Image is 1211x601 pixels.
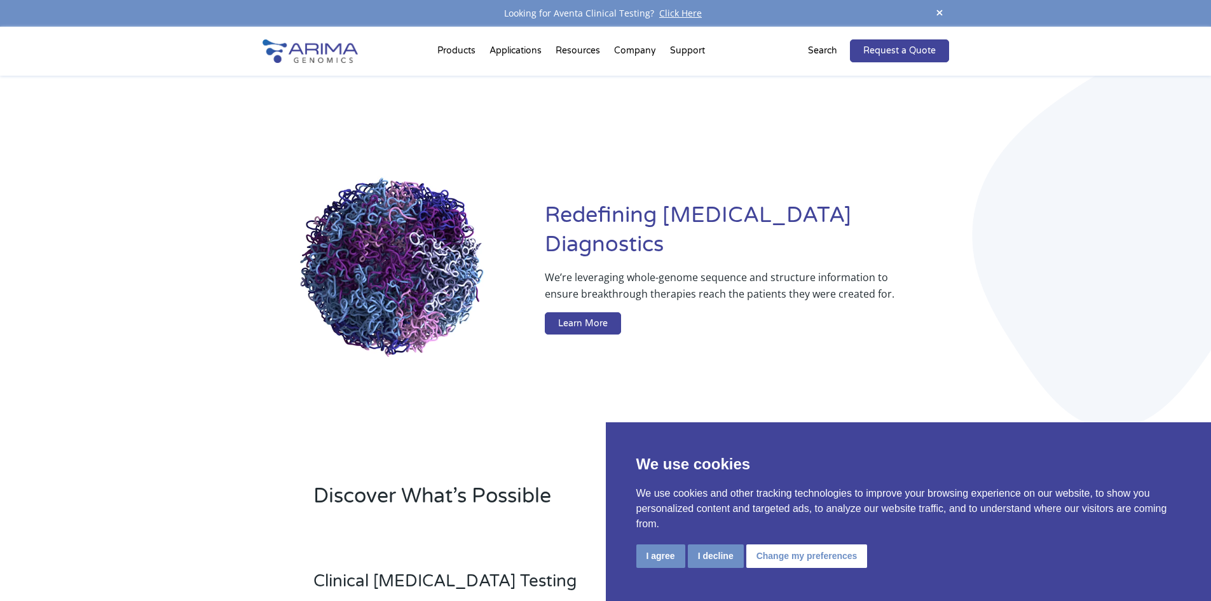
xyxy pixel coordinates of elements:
[850,39,949,62] a: Request a Quote
[746,544,868,568] button: Change my preferences
[313,482,768,520] h2: Discover What’s Possible
[808,43,837,59] p: Search
[313,571,659,601] h3: Clinical [MEDICAL_DATA] Testing
[263,5,949,22] div: Looking for Aventa Clinical Testing?
[263,39,358,63] img: Arima-Genomics-logo
[636,486,1181,532] p: We use cookies and other tracking technologies to improve your browsing experience on our website...
[545,269,898,312] p: We’re leveraging whole-genome sequence and structure information to ensure breakthrough therapies...
[688,544,744,568] button: I decline
[545,312,621,335] a: Learn More
[636,544,685,568] button: I agree
[636,453,1181,476] p: We use cookies
[545,201,948,269] h1: Redefining [MEDICAL_DATA] Diagnostics
[654,7,707,19] a: Click Here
